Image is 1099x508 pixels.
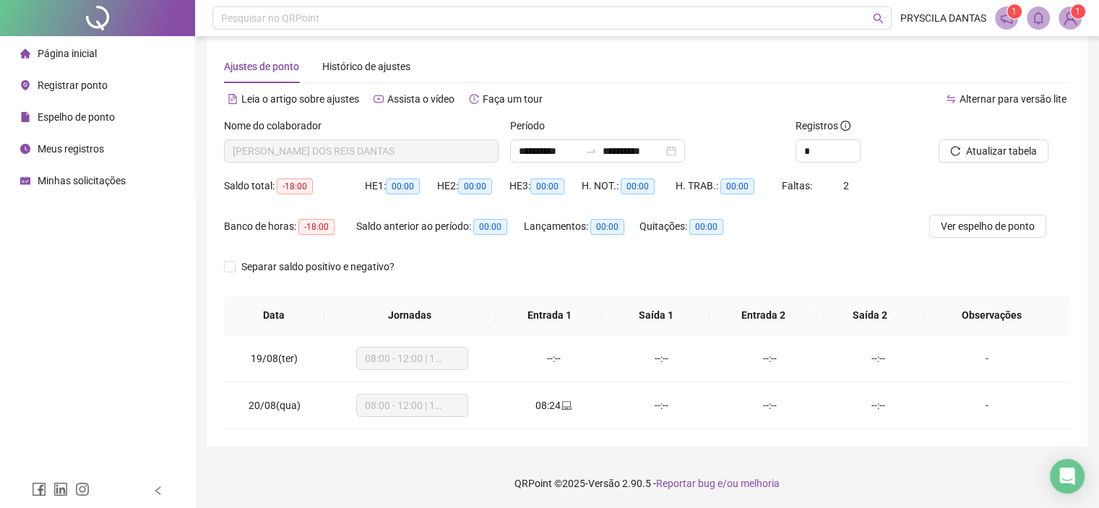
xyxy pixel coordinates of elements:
span: linkedin [53,482,68,496]
div: Quitações: [639,218,745,235]
span: PRYSCILA DANTAS [900,10,986,26]
span: file-text [228,94,238,104]
span: Observações [935,307,1048,323]
span: Leia o artigo sobre ajustes [241,93,359,105]
span: info-circle [840,121,850,131]
div: - [944,350,1029,366]
span: 00:00 [689,219,723,235]
th: Observações [923,296,1059,335]
span: left [153,486,163,496]
span: schedule [20,176,30,186]
span: Separar saldo positivo e negativo? [236,259,400,275]
div: Open Intercom Messenger [1050,459,1085,494]
sup: Atualize o seu contato no menu Meus Dados [1071,4,1085,19]
span: Registrar ponto [38,79,108,91]
th: Jornadas [324,296,496,335]
span: file [20,112,30,122]
span: 08:00 - 12:00 | 13:00 - 18:00 [365,348,460,369]
span: notification [1000,12,1013,25]
sup: 1 [1007,4,1022,19]
span: Meus registros [38,143,104,155]
span: 20/08(qua) [249,400,301,411]
span: 19/08(ter) [251,353,298,364]
span: bell [1032,12,1045,25]
span: Atualizar tabela [966,143,1037,159]
span: environment [20,80,30,90]
span: home [20,48,30,59]
span: youtube [374,94,384,104]
span: -18:00 [277,178,313,194]
span: 2 [843,180,849,191]
div: Lançamentos: [524,218,639,235]
div: --:-- [836,350,921,366]
div: HE 1: [365,178,437,194]
span: instagram [75,482,90,496]
span: 00:00 [386,178,420,194]
div: --:-- [511,350,596,366]
div: --:-- [728,397,813,413]
span: to [585,145,597,157]
span: 00:00 [621,178,655,194]
div: Saldo total: [224,178,365,194]
span: search [873,13,884,24]
th: Data [224,296,324,335]
span: Alternar para versão lite [960,93,1066,105]
span: swap-right [585,145,597,157]
th: Saída 2 [816,296,923,335]
span: PRYSCILA NAYANE OLIVEIRA DOS REIS DANTAS [233,140,490,162]
span: -18:00 [298,219,335,235]
div: Saldo anterior ao período: [356,218,524,235]
img: 94504 [1059,7,1081,29]
span: 00:00 [458,178,492,194]
span: laptop [560,400,572,410]
div: 08:24 [511,397,596,413]
label: Nome do colaborador [224,118,331,134]
label: Período [510,118,554,134]
span: clock-circle [20,144,30,154]
div: --:-- [836,397,921,413]
span: 00:00 [473,219,507,235]
span: Minhas solicitações [38,175,126,186]
span: Página inicial [38,48,97,59]
span: Espelho de ponto [38,111,115,123]
span: 00:00 [530,178,564,194]
div: HE 2: [437,178,509,194]
span: facebook [32,482,46,496]
span: Faça um tour [483,93,543,105]
div: --:-- [728,350,813,366]
span: 00:00 [590,219,624,235]
div: HE 3: [509,178,582,194]
span: 1 [1012,7,1017,17]
th: Entrada 1 [496,296,603,335]
div: - [944,397,1029,413]
span: Reportar bug e/ou melhoria [656,478,780,489]
div: H. NOT.: [582,178,676,194]
button: Atualizar tabela [939,139,1048,163]
span: Ver espelho de ponto [941,218,1035,234]
span: Registros [796,118,850,134]
th: Saída 1 [603,296,710,335]
span: history [469,94,479,104]
span: Faltas: [782,180,814,191]
span: 1 [1075,7,1080,17]
span: Assista o vídeo [387,93,454,105]
th: Entrada 2 [710,296,816,335]
div: Banco de horas: [224,218,356,235]
button: Ver espelho de ponto [929,215,1046,238]
div: H. TRAB.: [676,178,781,194]
span: Histórico de ajustes [322,61,410,72]
span: Ajustes de ponto [224,61,299,72]
span: 08:00 - 12:00 | 13:00 - 18:00 [365,395,460,416]
div: --:-- [619,397,704,413]
span: reload [950,146,960,156]
span: Versão [588,478,620,489]
span: swap [946,94,956,104]
span: 00:00 [720,178,754,194]
div: --:-- [619,350,704,366]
